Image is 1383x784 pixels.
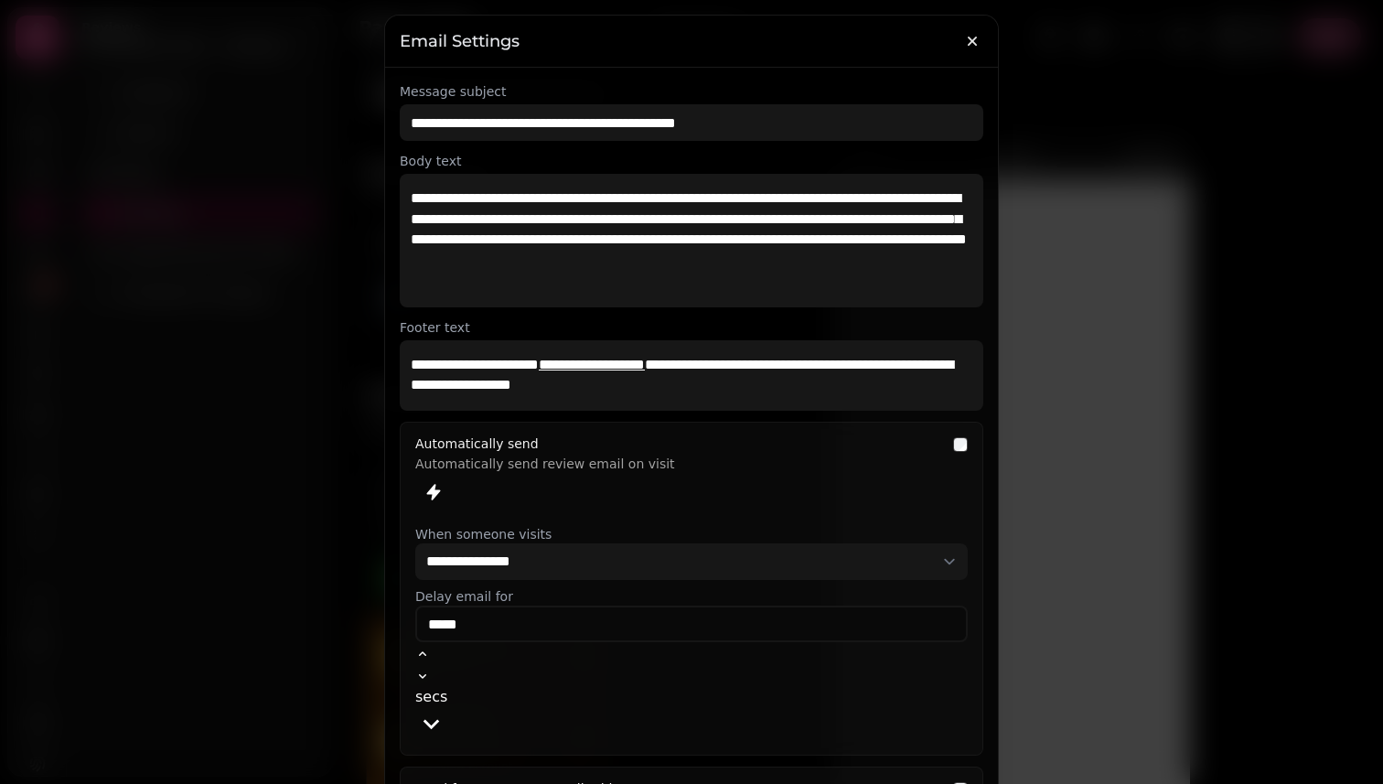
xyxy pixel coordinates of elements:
[415,450,942,470] p: Automatically send review email on visit
[415,686,447,740] button: secs
[415,525,968,543] label: When someone visits
[415,587,968,606] label: Delay email for
[400,30,983,52] h3: Email Settings
[415,436,539,451] label: Automatically send
[400,318,983,337] label: Footer text
[400,152,983,170] label: Body text
[415,688,447,705] span: secs
[400,82,983,101] label: Message subject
